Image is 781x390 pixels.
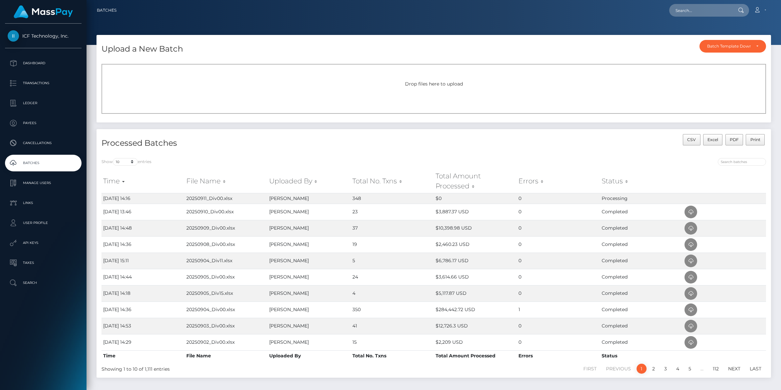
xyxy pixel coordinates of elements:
td: Completed [600,253,683,269]
p: Dashboard [8,58,79,68]
td: 1 [517,301,600,318]
td: $2,209 USD [434,334,517,350]
td: $2,460.23 USD [434,236,517,253]
td: [DATE] 14:18 [101,285,185,301]
img: ICF Technology, Inc. [8,30,19,42]
td: Processing [600,193,683,204]
a: Batches [5,155,82,171]
a: Payees [5,115,82,131]
td: $5,117.87 USD [434,285,517,301]
td: [DATE] 13:46 [101,204,185,220]
th: Time: activate to sort column ascending [101,169,185,193]
p: Transactions [8,78,79,88]
td: 348 [351,193,434,204]
p: Batches [8,158,79,168]
input: Search... [669,4,732,17]
p: Payees [8,118,79,128]
td: 41 [351,318,434,334]
h4: Processed Batches [101,137,429,149]
td: $3,614.66 USD [434,269,517,285]
td: 20250910_Div00.xlsx [185,204,268,220]
th: File Name [185,350,268,361]
td: [PERSON_NAME] [268,318,351,334]
p: Ledger [8,98,79,108]
td: [DATE] 14:36 [101,236,185,253]
a: Manage Users [5,175,82,191]
button: Excel [703,134,723,145]
label: Show entries [101,158,151,166]
td: Completed [600,301,683,318]
td: [DATE] 14:53 [101,318,185,334]
td: 20250908_Div00.xlsx [185,236,268,253]
a: Ledger [5,95,82,111]
a: 5 [685,364,695,374]
p: Taxes [8,258,79,268]
td: [DATE] 14:44 [101,269,185,285]
td: 15 [351,334,434,350]
td: 24 [351,269,434,285]
td: 0 [517,318,600,334]
td: [PERSON_NAME] [268,285,351,301]
img: MassPay Logo [14,5,73,18]
button: PDF [725,134,743,145]
td: 20250904_Div11.xlsx [185,253,268,269]
td: 0 [517,193,600,204]
td: 0 [517,334,600,350]
td: [PERSON_NAME] [268,269,351,285]
td: 0 [517,253,600,269]
td: $10,398.98 USD [434,220,517,236]
span: PDF [730,137,739,142]
td: $3,887.37 USD [434,204,517,220]
td: [DATE] 15:11 [101,253,185,269]
td: [PERSON_NAME] [268,193,351,204]
th: Errors [517,350,600,361]
span: Drop files here to upload [405,81,463,87]
td: 20250904_Div00.xlsx [185,301,268,318]
a: API Keys [5,235,82,251]
a: Next [724,364,744,374]
td: 37 [351,220,434,236]
th: Total Amount Processed: activate to sort column ascending [434,169,517,193]
td: [PERSON_NAME] [268,236,351,253]
a: Last [746,364,765,374]
span: CSV [687,137,696,142]
a: 2 [649,364,659,374]
th: Total Amount Processed [434,350,517,361]
th: Uploaded By: activate to sort column ascending [268,169,351,193]
span: Print [750,137,760,142]
td: 20250905_Div00.xlsx [185,269,268,285]
td: [PERSON_NAME] [268,220,351,236]
button: Print [746,134,765,145]
td: [PERSON_NAME] [268,334,351,350]
a: User Profile [5,215,82,231]
td: 4 [351,285,434,301]
td: Completed [600,269,683,285]
td: 0 [517,269,600,285]
td: $6,786.17 USD [434,253,517,269]
td: [DATE] 14:48 [101,220,185,236]
th: Time [101,350,185,361]
td: [DATE] 14:29 [101,334,185,350]
td: $284,442.72 USD [434,301,517,318]
td: $12,726.3 USD [434,318,517,334]
td: 5 [351,253,434,269]
td: Completed [600,318,683,334]
p: Cancellations [8,138,79,148]
td: 0 [517,220,600,236]
td: Completed [600,285,683,301]
td: Completed [600,204,683,220]
select: Showentries [113,158,138,166]
td: $0 [434,193,517,204]
a: Batches [97,3,116,17]
th: File Name: activate to sort column ascending [185,169,268,193]
td: Completed [600,236,683,253]
a: Dashboard [5,55,82,72]
th: Errors: activate to sort column ascending [517,169,600,193]
td: [PERSON_NAME] [268,253,351,269]
p: User Profile [8,218,79,228]
th: Total No. Txns: activate to sort column ascending [351,169,434,193]
td: 350 [351,301,434,318]
span: ICF Technology, Inc. [5,33,82,39]
a: 1 [637,364,647,374]
a: 3 [661,364,671,374]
